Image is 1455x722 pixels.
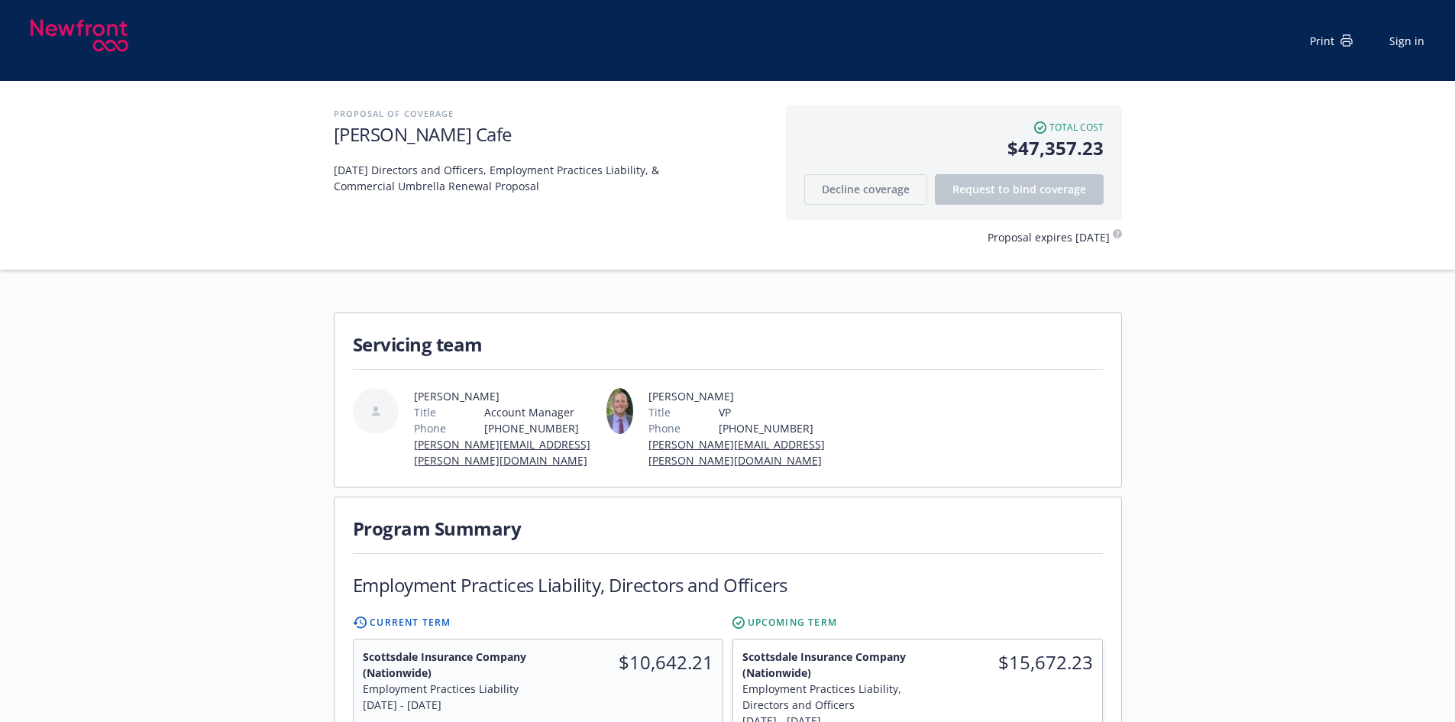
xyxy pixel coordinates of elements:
[484,420,600,436] span: [PHONE_NUMBER]
[334,105,771,121] h2: Proposal of coverage
[334,121,771,147] h1: [PERSON_NAME] Cafe
[334,162,716,194] span: [DATE] Directors and Officers, Employment Practices Liability, & Commercial Umbrella Renewal Prop...
[414,388,600,404] span: [PERSON_NAME]
[719,420,854,436] span: [PHONE_NUMBER]
[547,649,713,676] span: $10,642.21
[952,182,1086,196] span: Request to bind
[935,174,1104,205] button: Request to bindcoverage
[1389,33,1424,49] a: Sign in
[742,681,909,713] div: Employment Practices Liability, Directors and Officers
[414,420,446,436] span: Phone
[988,229,1110,245] span: Proposal expires [DATE]
[1040,182,1086,196] span: coverage
[648,420,681,436] span: Phone
[414,437,590,468] a: [PERSON_NAME][EMAIL_ADDRESS][PERSON_NAME][DOMAIN_NAME]
[648,388,854,404] span: [PERSON_NAME]
[719,404,854,420] span: VP
[363,697,529,713] div: [DATE] - [DATE]
[484,404,600,420] span: Account Manager
[370,616,451,630] span: Current Term
[804,134,1104,162] span: $47,357.23
[804,174,927,205] button: Decline coverage
[414,404,436,420] span: Title
[648,404,671,420] span: Title
[353,572,787,597] h1: Employment Practices Liability, Directors and Officers
[363,681,529,697] div: Employment Practices Liability
[363,649,529,681] span: Scottsdale Insurance Company (Nationwide)
[648,437,825,468] a: [PERSON_NAME][EMAIL_ADDRESS][PERSON_NAME][DOMAIN_NAME]
[353,516,1103,541] h1: Program Summary
[606,388,633,434] img: employee photo
[926,649,1093,676] span: $15,672.23
[822,182,910,196] span: Decline coverage
[1310,33,1353,49] div: Print
[742,649,909,681] span: Scottsdale Insurance Company (Nationwide)
[1049,121,1104,134] span: Total cost
[748,616,838,630] span: Upcoming Term
[353,332,1103,357] h1: Servicing team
